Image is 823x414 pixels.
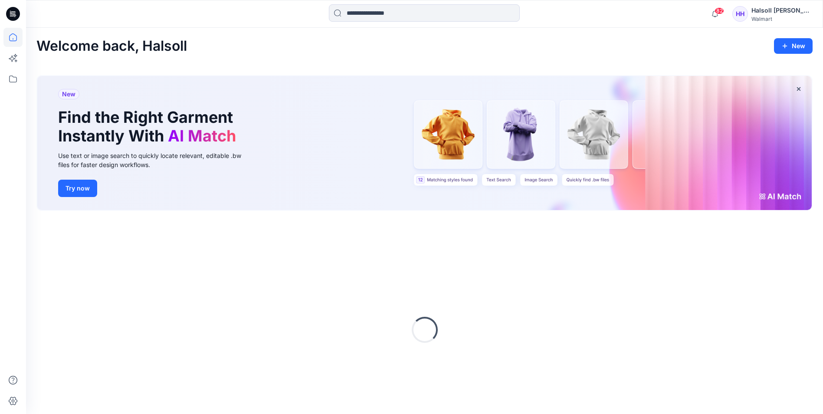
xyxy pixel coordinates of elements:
[58,108,240,145] h1: Find the Right Garment Instantly With
[732,6,748,22] div: HH
[168,126,236,145] span: AI Match
[58,180,97,197] button: Try now
[58,151,253,169] div: Use text or image search to quickly locate relevant, editable .bw files for faster design workflows.
[751,5,812,16] div: Halsoll [PERSON_NAME] Girls Design Team
[751,16,812,22] div: Walmart
[774,38,813,54] button: New
[715,7,724,14] span: 82
[36,38,187,54] h2: Welcome back, Halsoll
[62,89,75,99] span: New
